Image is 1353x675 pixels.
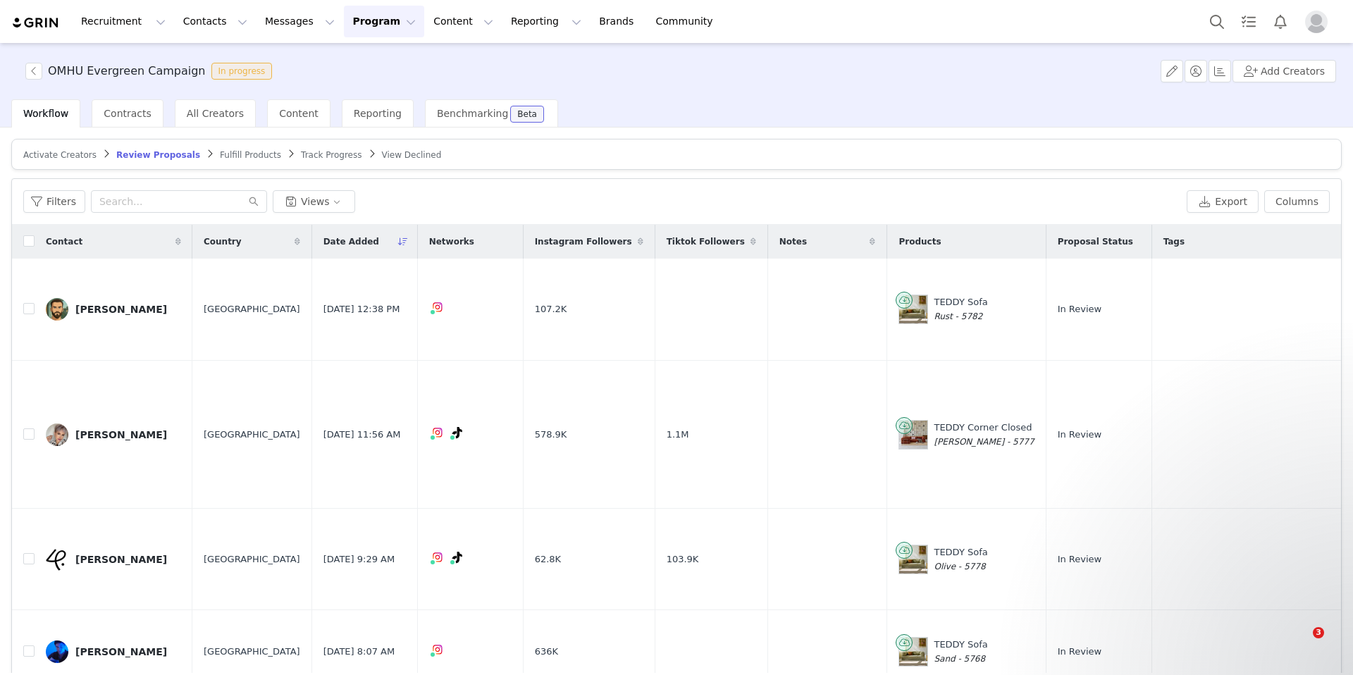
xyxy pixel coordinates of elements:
[1163,235,1185,248] span: Tags
[899,638,927,666] img: Product Image
[667,428,689,442] span: 1.1M
[432,302,443,313] img: instagram.svg
[75,304,167,315] div: [PERSON_NAME]
[104,108,152,119] span: Contracts
[46,548,181,571] a: [PERSON_NAME]
[898,235,941,248] span: Products
[75,554,167,565] div: [PERSON_NAME]
[323,428,401,442] span: [DATE] 11:56 AM
[204,552,300,566] span: [GEOGRAPHIC_DATA]
[437,108,508,119] span: Benchmarking
[46,235,82,248] span: Contact
[211,63,273,80] span: In progress
[204,302,300,316] span: [GEOGRAPHIC_DATA]
[273,190,355,213] button: Views
[175,6,256,37] button: Contacts
[91,190,267,213] input: Search...
[934,545,987,573] div: TEDDY Sofa
[934,311,982,321] span: Rust - 5782
[23,190,85,213] button: Filters
[934,638,987,665] div: TEDDY Sofa
[1284,627,1318,661] iframe: Intercom live chat
[46,548,68,571] img: fead703c-20d7-4089-b5dc-5f4157d86a79.jpg
[73,6,174,37] button: Recruitment
[934,295,987,323] div: TEDDY Sofa
[204,645,300,659] span: [GEOGRAPHIC_DATA]
[204,428,300,442] span: [GEOGRAPHIC_DATA]
[301,150,362,160] span: Track Progress
[1057,538,1339,637] iframe: Intercom notifications message
[648,6,728,37] a: Community
[429,235,474,248] span: Networks
[75,646,167,657] div: [PERSON_NAME]
[1187,190,1259,213] button: Export
[1201,6,1232,37] button: Search
[535,552,561,566] span: 62.8K
[23,150,97,160] span: Activate Creators
[354,108,402,119] span: Reporting
[187,108,244,119] span: All Creators
[1058,302,1102,316] span: In Review
[535,302,567,316] span: 107.2K
[1313,627,1324,638] span: 3
[323,552,395,566] span: [DATE] 9:29 AM
[323,302,400,316] span: [DATE] 12:38 PM
[46,423,181,446] a: [PERSON_NAME]
[323,645,395,659] span: [DATE] 8:07 AM
[46,423,68,446] img: fa36b2a7-6821-4f92-ada0-ca8a98e50ed3.jpg
[535,428,567,442] span: 578.9K
[1058,645,1102,659] span: In Review
[1265,6,1296,37] button: Notifications
[249,197,259,206] i: icon: search
[257,6,343,37] button: Messages
[934,421,1034,448] div: TEDDY Corner Closed
[779,235,807,248] span: Notes
[1058,428,1102,442] span: In Review
[75,429,167,440] div: [PERSON_NAME]
[899,421,927,449] img: Product Image
[323,235,379,248] span: Date Added
[220,150,281,160] span: Fulfill Products
[1297,11,1342,33] button: Profile
[204,235,242,248] span: Country
[11,16,61,30] img: grin logo
[432,644,443,655] img: instagram.svg
[48,63,206,80] h3: OMHU Evergreen Campaign
[535,645,558,659] span: 636K
[425,6,502,37] button: Content
[502,6,590,37] button: Reporting
[1232,60,1336,82] button: Add Creators
[46,640,181,663] a: [PERSON_NAME]
[899,295,927,323] img: Product Image
[1233,6,1264,37] a: Tasks
[25,63,278,80] span: [object Object]
[1264,190,1330,213] button: Columns
[517,110,537,118] div: Beta
[23,108,68,119] span: Workflow
[899,545,927,574] img: Product Image
[934,654,985,664] span: Sand - 5768
[591,6,646,37] a: Brands
[46,298,68,321] img: 7ce17cf8-c924-40c7-abbe-efadbf7cc339.jpg
[344,6,424,37] button: Program
[667,552,699,566] span: 103.9K
[116,150,200,160] span: Review Proposals
[667,235,745,248] span: Tiktok Followers
[46,640,68,663] img: 6abd9401-bcb1-477f-b19a-9a156cfdf897.jpg
[432,552,443,563] img: instagram.svg
[934,562,985,571] span: Olive - 5778
[432,427,443,438] img: instagram.svg
[1305,11,1328,33] img: placeholder-profile.jpg
[535,235,632,248] span: Instagram Followers
[934,437,1034,447] span: [PERSON_NAME] - 5777
[382,150,442,160] span: View Declined
[46,298,181,321] a: [PERSON_NAME]
[1058,235,1133,248] span: Proposal Status
[279,108,319,119] span: Content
